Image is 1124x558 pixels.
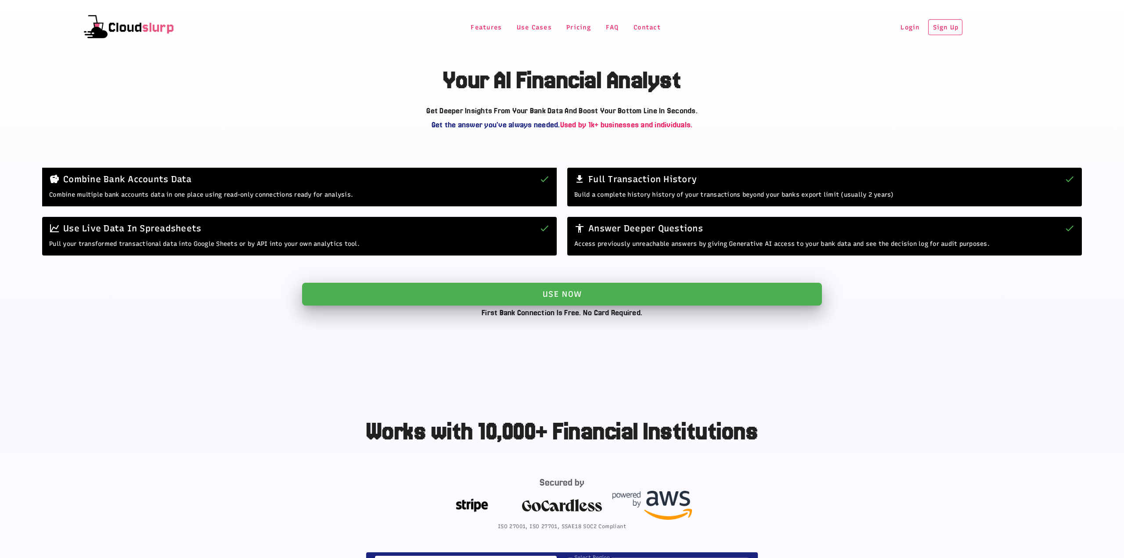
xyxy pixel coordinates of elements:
span: ISO 27001, ISO 27701, SSAE18 SOC2 Compliant [498,523,626,529]
span: Features [470,24,502,31]
div: Answer Deeper Questions [588,221,1061,235]
img: powered-by-aws.png [612,490,692,521]
div: Full Transaction History [588,172,1061,186]
span: FAQ [605,24,619,31]
button: Contact [626,19,668,35]
div: Combine multiple bank accounts data in one place using read-only connections ready for analysis. [42,191,557,206]
div: Build a complete history history of your transactions beyond your banks export limit (usually 2 y... [567,191,1082,206]
button: Features [463,19,509,35]
div: Used by 1k+ businesses and individuals. [42,118,1082,132]
img: gocardless.svg [522,490,602,521]
span: Contact [633,24,661,31]
span: Pricing [566,24,591,31]
span: Secured by [540,477,584,488]
a: Sign Up [928,22,962,31]
span: USE Now [542,289,582,299]
img: cloudslurp-text.png [18,13,241,41]
h1: Works with 10,000+ Financial Institutions [366,418,758,444]
a: USE Now [302,283,822,306]
div: Combine Bank Accounts Data [63,172,536,186]
span: Use Cases [516,24,552,31]
h2: Your AI Financial Analyst [42,67,1082,93]
span: Sign Up [932,24,958,31]
div: First Bank Connection Is Free. No Card Required. [302,306,822,320]
span: Get the answer you've always needed. [432,120,560,129]
a: Login [896,22,928,31]
button: Pricing [559,19,598,35]
div: Use Live Data In Spreadsheets [63,221,536,235]
div: Pull your transformed transactional data into Google Sheets or by API into your own analytics tool. [42,240,557,256]
button: FAQ [598,19,626,35]
button: Login [896,19,924,35]
button: Sign Up [928,19,962,35]
img: stripe.png [432,490,512,521]
div: Access previously unreachable answers by giving Generative AI access to your bank data and see th... [567,240,1082,256]
b: Get deeper insights from your bank data and boost your bottom line in seconds. [426,106,698,115]
button: Use Cases [509,19,559,35]
span: Login [900,24,920,31]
